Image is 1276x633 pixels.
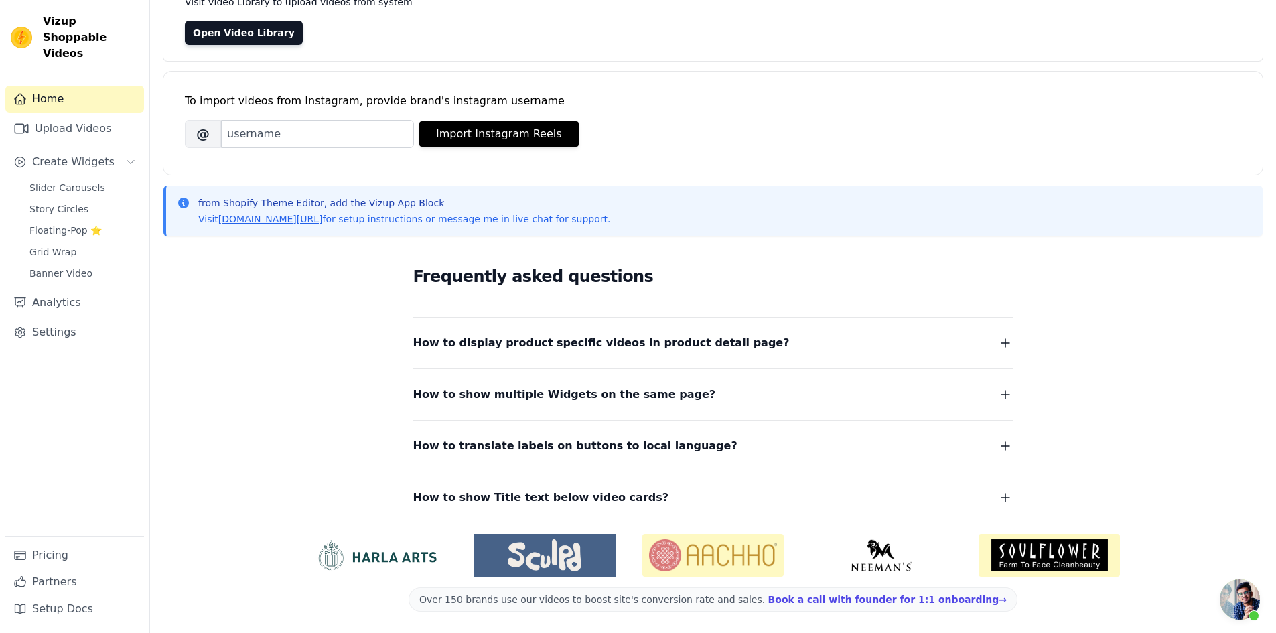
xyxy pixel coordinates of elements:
[29,202,88,216] span: Story Circles
[413,488,1013,507] button: How to show Title text below video cards?
[5,319,144,346] a: Settings
[185,93,1241,109] div: To import videos from Instagram, provide brand's instagram username
[5,149,144,175] button: Create Widgets
[413,263,1013,290] h2: Frequently asked questions
[413,334,790,352] span: How to display product specific videos in product detail page?
[29,181,105,194] span: Slider Carousels
[21,200,144,218] a: Story Circles
[5,569,144,595] a: Partners
[21,178,144,197] a: Slider Carousels
[413,385,716,404] span: How to show multiple Widgets on the same page?
[5,595,144,622] a: Setup Docs
[979,534,1120,577] img: Soulflower
[198,212,610,226] p: Visit for setup instructions or message me in live chat for support.
[413,437,737,455] span: How to translate labels on buttons to local language?
[198,196,610,210] p: from Shopify Theme Editor, add the Vizup App Block
[419,121,579,147] button: Import Instagram Reels
[29,224,102,237] span: Floating-Pop ⭐
[11,27,32,48] img: Vizup
[29,245,76,259] span: Grid Wrap
[5,289,144,316] a: Analytics
[413,385,1013,404] button: How to show multiple Widgets on the same page?
[474,539,616,571] img: Sculpd US
[185,21,303,45] a: Open Video Library
[218,214,323,224] a: [DOMAIN_NAME][URL]
[1220,579,1260,620] div: Open chat
[5,115,144,142] a: Upload Videos
[768,594,1007,605] a: Book a call with founder for 1:1 onboarding
[43,13,139,62] span: Vizup Shoppable Videos
[5,86,144,113] a: Home
[5,542,144,569] a: Pricing
[29,267,92,280] span: Banner Video
[221,120,414,148] input: username
[32,154,115,170] span: Create Widgets
[306,539,447,571] img: HarlaArts
[21,221,144,240] a: Floating-Pop ⭐
[810,539,952,571] img: Neeman's
[21,264,144,283] a: Banner Video
[413,488,669,507] span: How to show Title text below video cards?
[413,437,1013,455] button: How to translate labels on buttons to local language?
[413,334,1013,352] button: How to display product specific videos in product detail page?
[185,120,221,148] span: @
[642,534,784,577] img: Aachho
[21,242,144,261] a: Grid Wrap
